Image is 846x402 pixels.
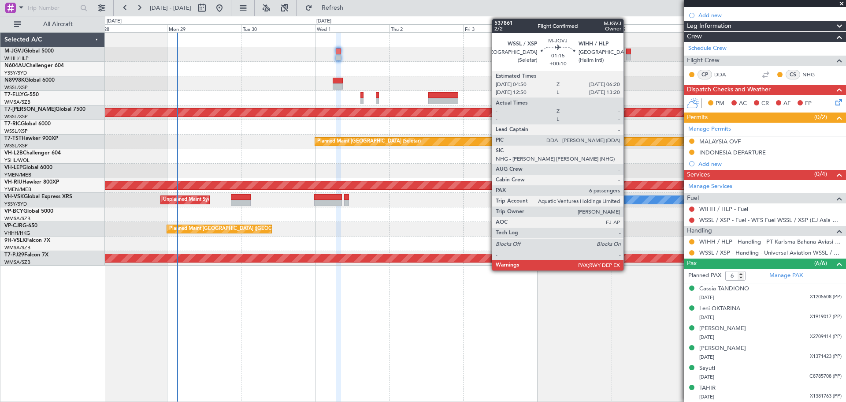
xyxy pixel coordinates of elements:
a: YMEN/MEB [4,172,31,178]
a: T7-RICGlobal 6000 [4,121,51,127]
span: VP-CJR [4,223,22,229]
span: Pax [687,259,697,269]
span: All Aircraft [23,21,93,27]
a: WSSL/XSP [4,143,28,149]
span: Services [687,170,710,180]
span: N8998K [4,78,25,83]
button: All Aircraft [10,17,96,31]
span: AC [739,99,747,108]
a: VH-L2BChallenger 604 [4,150,61,156]
span: VH-RIU [4,180,22,185]
a: YSSY/SYD [4,201,27,207]
span: M-JGVJ [4,49,24,54]
div: Mon 29 [167,24,241,32]
span: PM [716,99,724,108]
span: Handling [687,226,712,236]
a: WIHH / HLP - Handling - PT Karisma Bahana Aviasi WIHH / HLP [699,238,842,245]
span: CR [761,99,769,108]
a: WSSL / XSP - Fuel - WFS Fuel WSSL / XSP (EJ Asia Only) [699,216,842,224]
a: Schedule Crew [688,44,727,53]
div: INDONESIA DEPARTURE [699,149,766,156]
span: T7-RIC [4,121,21,127]
div: Planned Maint [GEOGRAPHIC_DATA] ([GEOGRAPHIC_DATA] Intl) [169,222,316,236]
a: WSSL / XSP - Handling - Universal Aviation WSSL / XSP [699,249,842,256]
a: WSSL/XSP [4,128,28,135]
span: X1919017 (PP) [810,313,842,321]
span: [DATE] [699,334,714,341]
a: Manage PAX [769,271,803,280]
div: [PERSON_NAME] [699,324,746,333]
div: [DATE] [316,18,331,25]
div: Add new [698,11,842,19]
a: T7-PJ29Falcon 7X [4,252,48,258]
div: Sayuti [699,364,715,373]
span: C8785708 (PP) [809,373,842,380]
span: Crew [687,32,702,42]
span: Dispatch Checks and Weather [687,85,771,95]
a: WIHH / HLP - Fuel [699,205,748,213]
a: WMSA/SZB [4,215,30,222]
a: VP-BCYGlobal 5000 [4,209,53,214]
span: Fuel [687,193,699,203]
a: NHG [802,71,822,79]
a: WMSA/SZB [4,259,30,266]
div: CP [698,70,712,79]
span: VH-VSK [4,194,24,199]
div: Unplanned Maint Sydney ([PERSON_NAME] Intl) [163,193,271,207]
span: (6/6) [814,259,827,268]
a: WMSA/SZB [4,99,30,105]
a: VHHH/HKG [4,230,30,237]
div: Thu 2 [389,24,463,32]
span: X1381763 (PP) [810,393,842,400]
a: Manage Permits [688,125,731,134]
span: T7-PJ29 [4,252,24,258]
div: [PERSON_NAME] [699,344,746,353]
div: CS [786,70,800,79]
div: Fri 3 [463,24,537,32]
a: VH-LEPGlobal 6000 [4,165,52,170]
a: DDA [714,71,734,79]
span: [DATE] [699,354,714,361]
div: Leni OKTARINA [699,304,740,313]
span: Flight Crew [687,56,720,66]
a: T7-TSTHawker 900XP [4,136,58,141]
span: AF [783,99,790,108]
a: T7-[PERSON_NAME]Global 7500 [4,107,85,112]
a: T7-ELLYG-550 [4,92,39,98]
span: (0/2) [814,113,827,122]
span: VP-BCY [4,209,23,214]
span: FP [805,99,812,108]
div: Cassia TANDIONO [699,285,749,293]
div: Sat 4 [538,24,612,32]
div: TAHIR [699,384,716,393]
a: VP-CJRG-650 [4,223,37,229]
a: N8998KGlobal 6000 [4,78,55,83]
span: VH-LEP [4,165,22,170]
a: WIHH/HLP [4,55,29,62]
a: N604AUChallenger 604 [4,63,64,68]
a: M-JGVJGlobal 5000 [4,49,54,54]
span: N604AU [4,63,26,68]
span: T7-TST [4,136,22,141]
div: Planned Maint [GEOGRAPHIC_DATA] (Seletar) [317,135,421,148]
a: YSHL/WOL [4,157,30,164]
span: Refresh [314,5,351,11]
a: WSSL/XSP [4,113,28,120]
a: VH-VSKGlobal Express XRS [4,194,72,199]
div: Sun 5 [612,24,686,32]
div: No Crew [574,193,594,207]
span: (0/4) [814,169,827,179]
span: T7-ELLY [4,92,24,98]
span: Leg Information [687,21,731,31]
span: [DATE] [699,314,714,321]
input: Trip Number [27,1,78,15]
label: Planned PAX [688,271,721,280]
span: X1371423 (PP) [810,353,842,361]
div: MALAYSIA OVF [699,138,741,145]
span: [DATE] [699,374,714,380]
div: [DATE] [107,18,122,25]
button: Refresh [301,1,354,15]
span: 9H-VSLK [4,238,26,243]
span: X1205608 (PP) [810,293,842,301]
span: [DATE] - [DATE] [150,4,191,12]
